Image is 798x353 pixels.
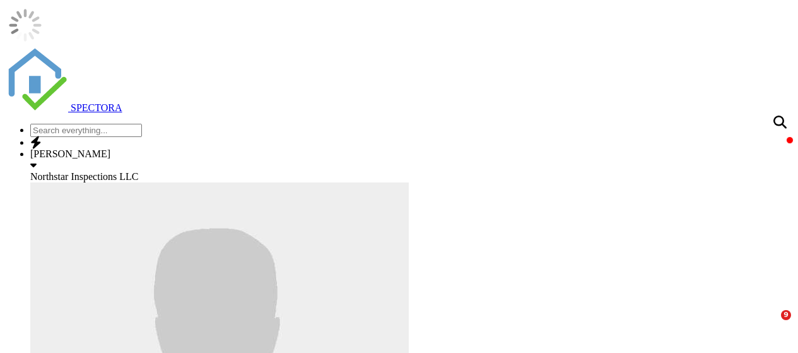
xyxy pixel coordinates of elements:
div: Northstar Inspections LLC [30,171,793,182]
span: 9 [781,310,791,320]
a: SPECTORA [5,102,122,113]
div: [PERSON_NAME] [30,148,793,160]
input: Search everything... [30,124,142,137]
span: SPECTORA [71,102,122,113]
img: loading-93afd81d04378562ca97960a6d0abf470c8f8241ccf6a1b4da771bf876922d1b.gif [5,5,45,45]
img: The Best Home Inspection Software - Spectora [5,48,68,111]
iframe: Intercom live chat [755,310,785,340]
